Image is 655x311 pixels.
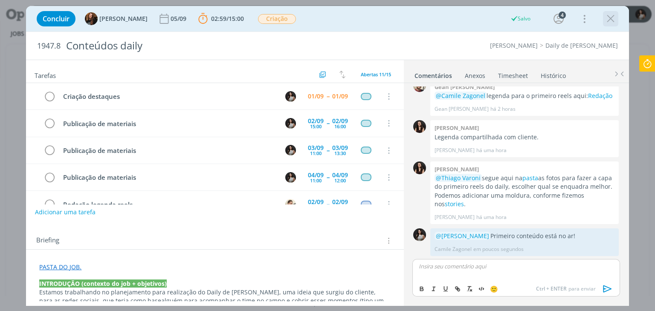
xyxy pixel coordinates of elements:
strong: INTRODUÇÃO (contexto do job + objetivos) [39,279,167,288]
p: [PERSON_NAME] [435,213,475,221]
div: 12:00 [334,178,346,183]
div: 02/09 [332,118,348,124]
button: Criação [258,14,296,24]
img: C [285,91,296,102]
div: 02/09 [332,199,348,205]
div: 04/09 [308,172,324,178]
div: 01/09 [332,93,348,99]
span: 1947.8 [37,41,61,51]
div: 15:00 [310,124,322,129]
div: 03/09 [332,145,348,151]
p: segue aqui na as fotos para fazer a capa do primeiro reels do daily, escolher qual se enquadra me... [435,174,614,209]
span: 15:00 [229,14,244,23]
a: Redação [588,92,612,100]
div: 03/09 [308,145,324,151]
span: [PERSON_NAME] [99,16,148,22]
button: C [284,171,297,184]
p: Gean [PERSON_NAME] [435,105,489,113]
div: 04/09 [332,172,348,178]
span: Ctrl + ENTER [536,285,568,293]
div: Publicação de materiais [59,118,277,129]
span: / [226,14,229,23]
img: C [285,118,296,129]
span: 🙂 [490,285,498,293]
span: -- [327,147,329,153]
div: 4 [559,12,566,19]
span: há uma hora [476,213,507,221]
span: -- [327,174,329,180]
button: C [284,117,297,130]
div: Redação legenda reels [59,199,277,210]
div: 01/09 [308,93,324,99]
img: C [285,145,296,155]
button: 4 [552,12,565,26]
div: 02/09 [308,118,324,124]
div: dialog [26,6,629,306]
span: 02:59 [211,14,226,23]
div: 02/09 [308,199,324,205]
div: Publicação de materiais [59,145,277,156]
div: Criação destaques [59,91,277,102]
a: Daily de [PERSON_NAME] [545,41,618,49]
span: há uma hora [476,147,507,154]
button: T[PERSON_NAME] [85,12,148,25]
span: há 2 horas [490,105,516,113]
button: G [284,198,297,210]
button: Adicionar uma tarefa [35,204,96,220]
span: Abertas 11/15 [361,71,391,78]
img: C [285,172,296,183]
p: Camile Zagonel [435,245,472,253]
a: PASTA DO JOB. [39,263,81,271]
span: para enviar [536,285,596,293]
a: Timesheet [498,68,528,80]
img: C [413,228,426,241]
b: [PERSON_NAME] [435,165,479,173]
b: [PERSON_NAME] [435,124,479,132]
img: I [413,161,426,174]
div: 05/09 [171,16,188,22]
div: 16:00 [334,124,346,129]
span: @Camile Zagonel [436,92,485,100]
a: Comentários [414,68,452,80]
span: Tarefas [35,69,56,80]
a: pasta [522,174,538,182]
a: stories [445,200,464,208]
button: Concluir [37,11,75,26]
button: C [284,90,297,103]
img: T [85,12,98,25]
span: em poucos segundos [473,245,524,253]
b: Gean [PERSON_NAME] [435,83,495,91]
p: Legenda compartilhada com cliente. [435,133,614,141]
p: [PERSON_NAME] [435,147,475,154]
span: -- [327,93,329,99]
div: 11:00 [310,178,322,183]
span: @[PERSON_NAME] [436,232,489,240]
a: [PERSON_NAME] [490,41,538,49]
p: legenda para o primeiro reels aqui: [435,92,614,100]
div: Publicação de materiais [59,172,277,183]
img: I [413,120,426,133]
span: @Thiago Varoni [436,174,481,182]
button: 02:59/15:00 [196,12,246,26]
img: arrow-down-up.svg [339,71,345,78]
button: 🙂 [488,284,500,294]
a: Histórico [540,68,566,80]
div: Salvo [510,15,530,23]
div: 13:30 [334,151,346,155]
div: 11:00 [310,151,322,155]
div: Conteúdos daily [62,35,372,56]
div: Anexos [465,72,485,80]
img: G [285,199,296,210]
span: -- [327,201,329,207]
span: Concluir [43,15,70,22]
span: -- [327,120,329,126]
button: C [284,144,297,157]
span: Briefing [36,235,59,246]
p: Primeiro conteúdo está no ar! [435,232,614,240]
